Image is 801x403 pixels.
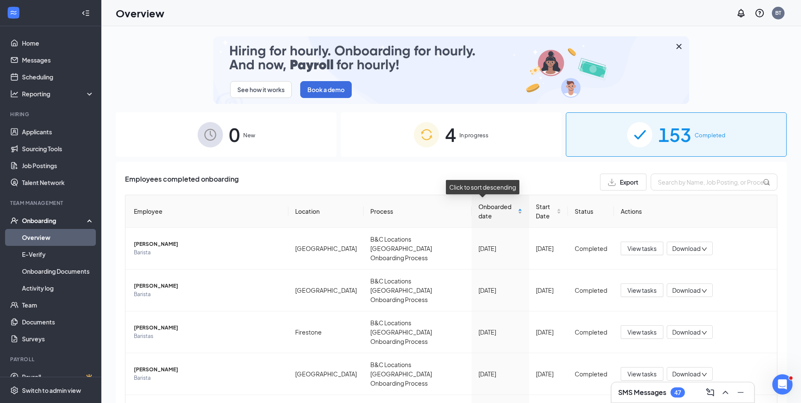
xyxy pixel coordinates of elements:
h3: SMS Messages [618,388,666,397]
div: BT [775,9,781,16]
a: Home [22,35,94,52]
iframe: Intercom live chat [772,374,793,395]
div: [DATE] [478,369,522,378]
span: Baristas [134,332,282,340]
span: In progress [459,131,489,139]
th: Process [364,195,472,228]
button: View tasks [621,242,663,255]
button: Minimize [734,386,747,399]
button: ChevronUp [719,386,732,399]
div: Payroll [10,356,92,363]
th: Start Date [529,195,568,228]
a: Surveys [22,330,94,347]
input: Search by Name, Job Posting, or Process [651,174,777,191]
span: 4 [445,120,456,149]
td: B&C Locations [GEOGRAPHIC_DATA] Onboarding Process [364,353,472,395]
div: 47 [674,389,681,396]
a: Messages [22,52,94,68]
button: View tasks [621,283,663,297]
span: View tasks [627,369,657,378]
div: [DATE] [536,327,561,337]
svg: Notifications [736,8,746,18]
span: Download [672,244,701,253]
span: 153 [658,120,691,149]
a: Sourcing Tools [22,140,94,157]
span: [PERSON_NAME] [134,240,282,248]
a: Documents [22,313,94,330]
td: B&C Locations [GEOGRAPHIC_DATA] Onboarding Process [364,311,472,353]
button: View tasks [621,367,663,381]
svg: ComposeMessage [705,387,715,398]
img: payroll-small.gif [213,36,689,104]
th: Employee [125,195,288,228]
span: down [701,246,707,252]
button: Book a demo [300,81,352,98]
a: PayrollCrown [22,368,94,385]
td: [GEOGRAPHIC_DATA] [288,353,364,395]
span: Download [672,328,701,337]
div: Switch to admin view [22,386,81,395]
span: Barista [134,290,282,299]
span: down [701,288,707,294]
div: [DATE] [536,286,561,295]
button: See how it works [230,81,292,98]
span: Start Date [536,202,555,221]
button: View tasks [621,325,663,339]
div: [DATE] [536,244,561,253]
a: Job Postings [22,157,94,174]
h1: Overview [116,6,164,20]
span: Download [672,286,701,295]
span: down [701,372,707,378]
span: [PERSON_NAME] [134,282,282,290]
th: Status [568,195,614,228]
span: 0 [229,120,240,149]
span: New [243,131,255,139]
svg: QuestionInfo [755,8,765,18]
span: [PERSON_NAME] [134,365,282,374]
div: [DATE] [478,244,522,253]
div: Completed [575,244,607,253]
span: Employees completed onboarding [125,174,239,191]
span: View tasks [627,286,657,295]
span: Export [620,179,638,185]
div: [DATE] [478,286,522,295]
span: down [701,330,707,336]
div: Completed [575,369,607,378]
button: ComposeMessage [703,386,717,399]
svg: Analysis [10,90,19,98]
a: Onboarding Documents [22,263,94,280]
td: [GEOGRAPHIC_DATA] [288,228,364,270]
a: Activity log [22,280,94,297]
span: Completed [695,131,725,139]
div: Onboarding [22,216,87,225]
div: Hiring [10,111,92,118]
span: [PERSON_NAME] [134,324,282,332]
svg: ChevronUp [720,387,730,398]
th: Actions [614,195,777,228]
svg: Cross [674,41,684,52]
td: Firestone [288,311,364,353]
div: Completed [575,286,607,295]
svg: Minimize [736,387,746,398]
a: Team [22,297,94,313]
div: Reporting [22,90,95,98]
td: [GEOGRAPHIC_DATA] [288,270,364,311]
svg: Settings [10,386,19,395]
a: Applicants [22,123,94,140]
a: Overview [22,229,94,246]
td: B&C Locations [GEOGRAPHIC_DATA] Onboarding Process [364,270,472,311]
div: [DATE] [536,369,561,378]
span: Onboarded date [478,202,516,221]
div: Team Management [10,199,92,207]
svg: Collapse [81,9,90,17]
div: Click to sort descending [446,180,519,194]
div: [DATE] [478,327,522,337]
svg: UserCheck [10,216,19,225]
span: View tasks [627,244,657,253]
a: Talent Network [22,174,94,191]
a: E-Verify [22,246,94,263]
span: Barista [134,374,282,382]
a: Scheduling [22,68,94,85]
button: Export [600,174,646,191]
span: View tasks [627,327,657,337]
